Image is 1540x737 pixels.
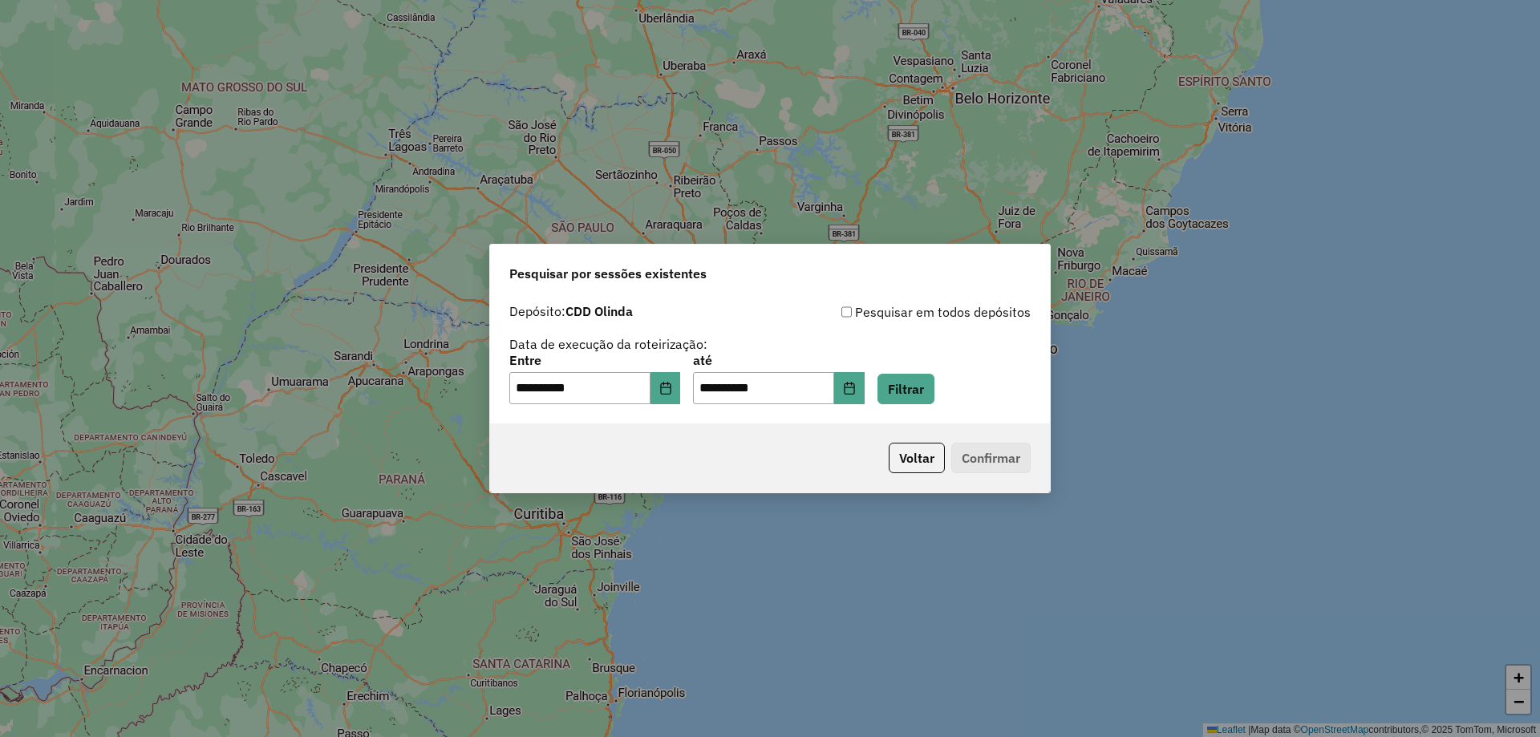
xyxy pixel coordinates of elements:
label: Entre [509,350,680,370]
button: Choose Date [650,372,681,404]
strong: CDD Olinda [565,303,633,319]
label: até [693,350,864,370]
div: Pesquisar em todos depósitos [770,302,1031,322]
span: Pesquisar por sessões existentes [509,264,707,283]
label: Data de execução da roteirização: [509,334,707,354]
button: Choose Date [834,372,865,404]
button: Voltar [889,443,945,473]
button: Filtrar [877,374,934,404]
label: Depósito: [509,302,633,321]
